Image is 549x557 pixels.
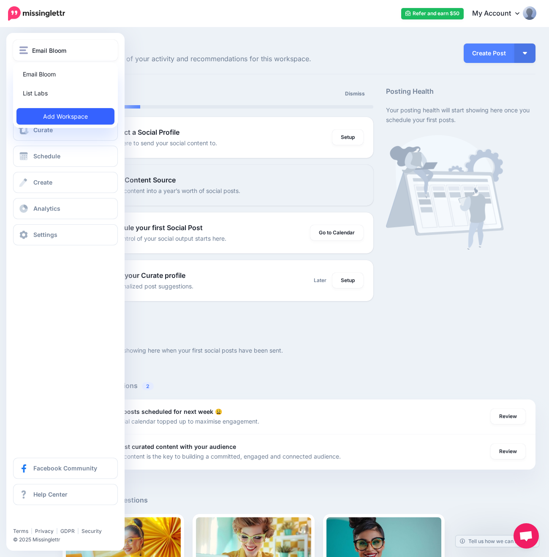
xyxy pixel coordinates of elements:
[13,458,118,479] a: Facebook Community
[16,66,114,82] a: Email Bloom
[13,172,118,193] a: Create
[340,86,370,101] a: Dismiss
[84,443,236,450] b: Share your first curated content with your audience
[491,409,525,424] a: Review
[96,271,185,280] b: 4. Setup your Curate profile
[13,146,118,167] a: Schedule
[332,273,363,288] a: Setup
[386,135,504,250] img: calendar-waiting.png
[82,528,102,534] a: Security
[13,198,118,219] a: Analytics
[464,3,536,24] a: My Account
[33,231,57,238] span: Settings
[63,345,535,355] p: Your metrics will start showing here when your first social posts have been sent.
[309,273,332,288] a: Later
[33,126,53,133] span: Curate
[96,138,217,148] p: Tell us where to send your social content to.
[13,224,118,245] a: Settings
[33,152,60,160] span: Schedule
[33,179,52,186] span: Create
[401,8,464,19] a: Refer and earn $50
[96,176,176,184] b: 2. Add a Content Source
[8,6,65,21] img: Missinglettr
[464,43,514,63] a: Create Post
[63,495,535,505] h5: Curated Post Suggestions
[332,130,363,145] a: Setup
[77,528,79,534] span: |
[63,326,535,337] h5: Performance
[13,528,28,534] a: Terms
[96,234,226,243] p: Taking control of your social output starts here.
[96,281,193,291] p: Get personalized post suggestions.
[13,516,79,524] iframe: Twitter Follow Button
[96,223,203,232] b: 3. Schedule your first Social Post
[13,40,118,61] button: Email Bloom
[456,535,539,547] a: Tell us how we can improve
[60,528,75,534] a: GDPR
[523,52,527,54] img: arrow-down-white.png
[63,86,218,97] h5: Setup Progress
[16,108,114,125] a: Add Workspace
[19,46,28,54] img: menu.png
[63,54,374,65] span: Here's an overview of your activity and recommendations for this workspace.
[56,528,58,534] span: |
[84,451,341,461] p: Sharing great content is the key to building a committed, engaged and connected audience.
[386,86,535,97] h5: Posting Health
[32,46,66,55] span: Email Bloom
[13,120,118,141] a: Curate
[96,186,240,196] p: Turn your content into a year’s worth of social posts.
[142,382,154,390] span: 2
[63,380,535,391] h5: Recommended Actions
[16,85,114,101] a: List Labs
[13,535,124,544] li: © 2025 Missinglettr
[31,528,33,534] span: |
[33,465,97,472] span: Facebook Community
[96,128,179,136] b: 1. Connect a Social Profile
[33,205,60,212] span: Analytics
[386,105,535,125] p: Your posting health will start showing here once you schedule your first posts.
[491,444,525,459] a: Review
[84,416,259,426] p: Keep your social calendar topped up to maximise engagement.
[35,528,54,534] a: Privacy
[514,523,539,549] a: Open chat
[13,484,118,505] a: Help Center
[33,491,68,498] span: Help Center
[84,408,222,415] b: There are no posts scheduled for next week 😩
[310,225,363,240] a: Go to Calendar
